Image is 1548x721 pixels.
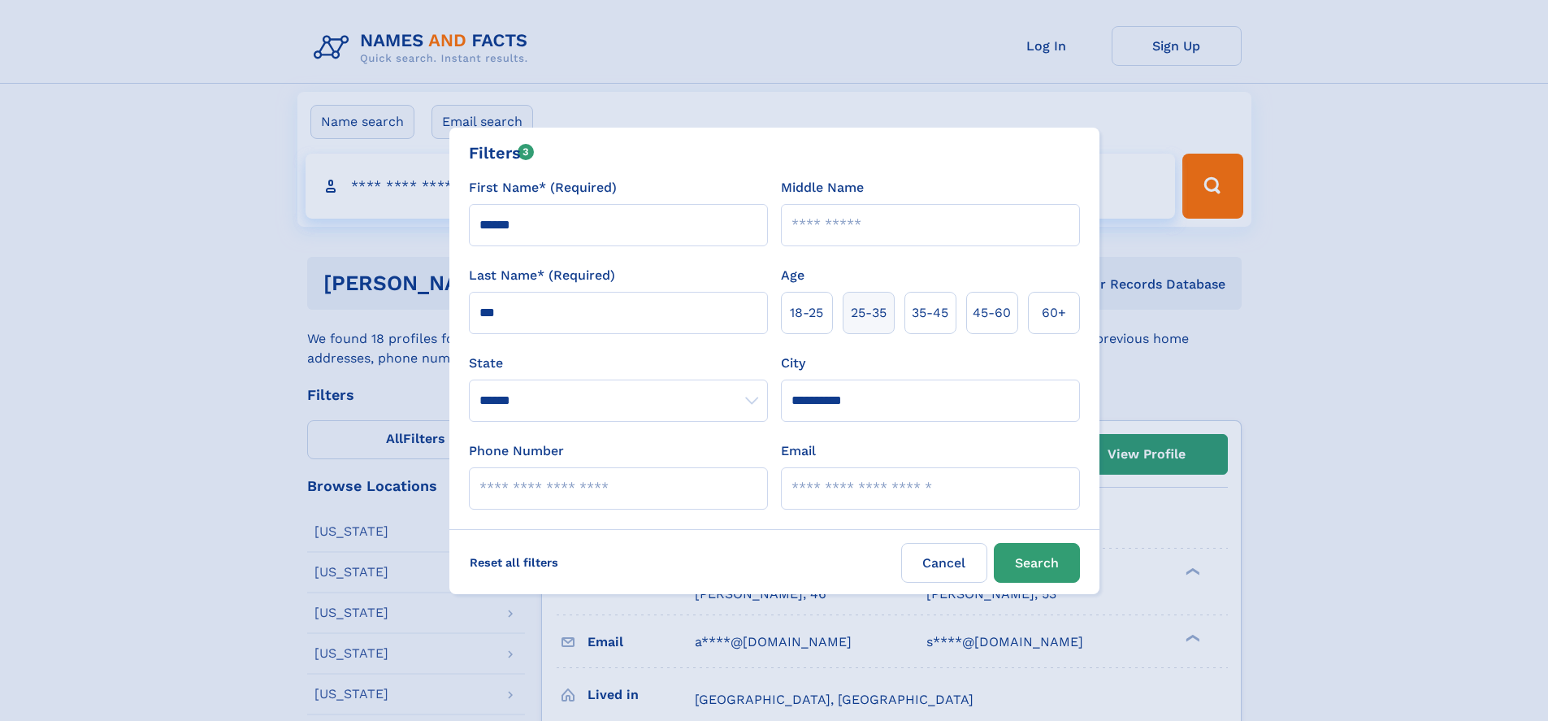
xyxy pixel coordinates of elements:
label: State [469,354,768,373]
button: Search [994,543,1080,583]
label: City [781,354,805,373]
span: 18‑25 [790,303,823,323]
span: 45‑60 [973,303,1011,323]
label: Middle Name [781,178,864,198]
label: Phone Number [469,441,564,461]
label: Last Name* (Required) [469,266,615,285]
label: Cancel [901,543,987,583]
span: 35‑45 [912,303,948,323]
label: Email [781,441,816,461]
label: Age [781,266,804,285]
span: 25‑35 [851,303,887,323]
div: Filters [469,141,535,165]
label: First Name* (Required) [469,178,617,198]
label: Reset all filters [459,543,569,582]
span: 60+ [1042,303,1066,323]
